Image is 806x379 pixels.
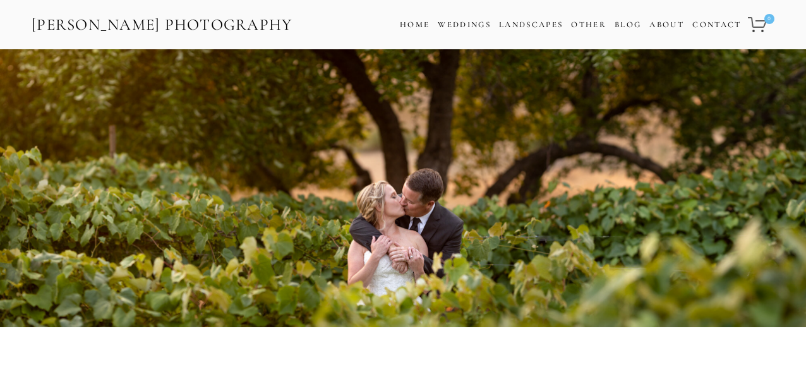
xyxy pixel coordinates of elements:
[692,16,741,34] a: Contact
[649,16,684,34] a: About
[764,14,774,24] span: 0
[571,20,606,30] a: Other
[30,11,294,39] a: [PERSON_NAME] Photography
[746,9,776,40] a: 0 items in cart
[400,16,430,34] a: Home
[615,16,641,34] a: Blog
[499,20,563,30] a: Landscapes
[438,20,491,30] a: Weddings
